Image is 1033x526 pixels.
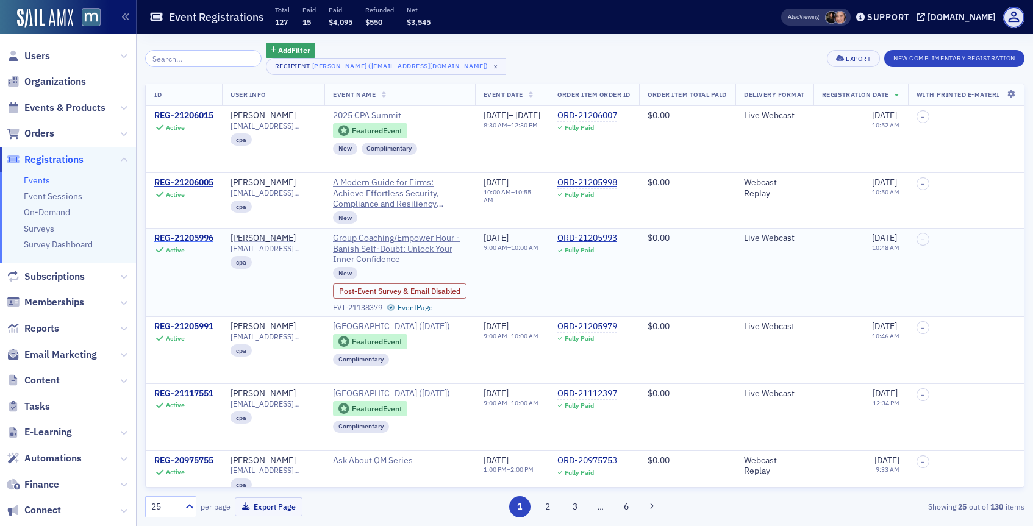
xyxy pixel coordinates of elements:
div: ORD-21112397 [557,388,617,399]
span: Katie Foo [834,11,846,24]
a: Tasks [7,400,50,413]
div: Complimentary [333,354,389,366]
span: $550 [365,17,382,27]
div: Fully Paid [565,246,594,254]
div: [PERSON_NAME] [231,388,296,399]
a: ORD-20975753 [557,455,617,466]
span: – [921,324,924,332]
a: Email Marketing [7,348,97,361]
span: E-Learning [24,425,72,439]
h1: Event Registrations [169,10,264,24]
div: Webcast Replay [744,455,805,477]
span: Order Item Total Paid [648,90,727,99]
a: [PERSON_NAME] [231,110,296,121]
button: New Complimentary Registration [884,50,1024,67]
a: Surveys [24,223,54,234]
button: [DOMAIN_NAME] [917,13,1000,21]
div: Support [867,12,909,23]
span: Automations [24,452,82,465]
div: [PERSON_NAME] [231,321,296,332]
a: Finance [7,478,59,491]
a: Organizations [7,75,86,88]
div: – [484,121,541,129]
span: Ask About QM Series [333,455,444,466]
a: REG-21206005 [154,177,213,188]
a: [GEOGRAPHIC_DATA] ([DATE]) [333,388,466,399]
a: Events & Products [7,101,105,115]
div: ORD-21205993 [557,233,617,244]
div: Featured Event [333,401,407,416]
span: MACPA Town Hall (August 2025) [333,321,450,332]
a: [PERSON_NAME] [231,233,296,244]
div: Complimentary [333,421,389,433]
span: Memberships [24,296,84,309]
time: 9:00 AM [484,332,507,340]
button: Export [827,50,880,67]
a: [PERSON_NAME] [231,455,296,466]
span: $4,095 [329,17,352,27]
a: ORD-21205998 [557,177,617,188]
div: – [484,188,541,204]
div: – [484,399,538,407]
time: 8:30 AM [484,121,507,129]
span: $0.00 [648,232,670,243]
p: Paid [329,5,352,14]
span: $0.00 [648,110,670,121]
time: 10:48 AM [872,243,899,252]
span: Registrations [24,153,84,166]
span: 2025 CPA Summit [333,110,444,121]
div: REG-21206015 [154,110,213,121]
strong: 130 [988,501,1006,512]
button: AddFilter [266,43,316,58]
span: Delivery Format [744,90,805,99]
input: Search… [145,50,262,67]
div: cpa [231,344,252,357]
time: 10:00 AM [511,332,538,340]
span: × [490,61,501,72]
span: Event Name [333,90,376,99]
a: REG-20975755 [154,455,213,466]
span: – [921,113,924,121]
a: On-Demand [24,207,70,218]
span: $0.00 [648,455,670,466]
div: ORD-21206007 [557,110,617,121]
div: [PERSON_NAME] [231,177,296,188]
span: Tasks [24,400,50,413]
div: Live Webcast [744,321,805,332]
span: Add Filter [278,44,310,55]
span: – [921,180,924,188]
span: – [921,458,924,466]
div: Featured Event [333,123,407,138]
span: [DATE] [873,388,898,399]
p: Paid [302,5,316,14]
a: ORD-21205979 [557,321,617,332]
time: 2:00 PM [510,465,534,474]
div: Featured Event [352,405,402,412]
span: With Printed E-Materials [917,90,1012,99]
a: SailAMX [17,9,73,28]
a: Registrations [7,153,84,166]
button: 6 [616,496,637,517]
span: 127 [275,17,288,27]
div: New [333,211,357,224]
div: Active [166,468,185,476]
time: 12:30 PM [511,121,538,129]
time: 10:46 AM [872,332,899,340]
a: Content [7,374,60,387]
a: REG-21117551 [154,388,213,399]
span: [DATE] [484,232,509,243]
span: Order Item Order ID [557,90,631,99]
div: cpa [231,133,252,146]
span: [DATE] [484,110,509,121]
a: Orders [7,127,54,140]
span: [DATE] [874,455,899,466]
a: Survey Dashboard [24,239,93,250]
time: 1:00 PM [484,465,507,474]
span: [DATE] [484,455,509,466]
